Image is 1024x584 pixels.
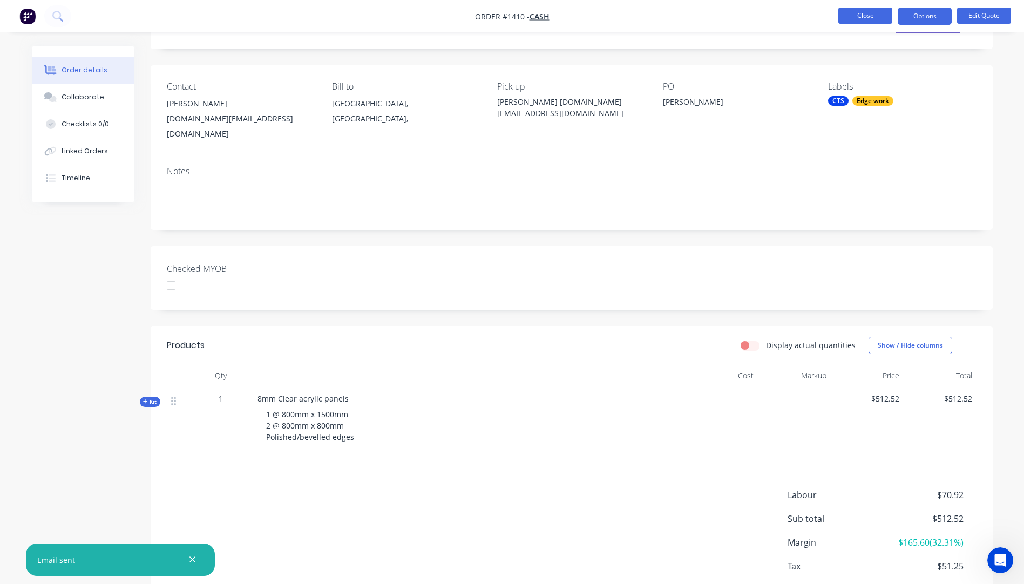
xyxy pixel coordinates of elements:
[167,82,315,92] div: Contact
[266,409,354,442] span: 1 @ 800mm x 1500mm 2 @ 800mm x 800mm Polished/bevelled edges
[852,96,893,106] div: Edge work
[62,146,108,156] div: Linked Orders
[32,165,134,192] button: Timeline
[883,512,963,525] span: $512.52
[167,166,976,176] div: Notes
[904,365,976,386] div: Total
[788,512,884,525] span: Sub total
[957,8,1011,24] button: Edit Quote
[663,82,811,92] div: PO
[167,111,315,141] div: [DOMAIN_NAME][EMAIL_ADDRESS][DOMAIN_NAME]
[167,262,302,275] label: Checked MYOB
[766,339,856,351] label: Display actual quantities
[835,393,899,404] span: $512.52
[758,365,831,386] div: Markup
[257,393,349,404] span: 8mm Clear acrylic panels
[831,365,904,386] div: Price
[332,96,480,131] div: [GEOGRAPHIC_DATA], [GEOGRAPHIC_DATA],
[828,82,976,92] div: Labels
[475,11,530,22] span: Order #1410 -
[32,84,134,111] button: Collaborate
[143,398,157,406] span: Kit
[32,111,134,138] button: Checklists 0/0
[37,554,75,566] div: Email sent
[32,57,134,84] button: Order details
[898,8,952,25] button: Options
[883,488,963,501] span: $70.92
[62,173,90,183] div: Timeline
[497,82,645,92] div: Pick up
[62,92,104,102] div: Collaborate
[530,11,550,22] a: Cash
[788,560,884,573] span: Tax
[908,393,972,404] span: $512.52
[167,96,315,111] div: [PERSON_NAME]
[883,536,963,549] span: $165.60 ( 32.31 %)
[140,397,160,407] div: Kit
[497,96,645,119] div: [PERSON_NAME] [DOMAIN_NAME][EMAIL_ADDRESS][DOMAIN_NAME]
[828,96,849,106] div: CTS
[685,365,758,386] div: Cost
[883,560,963,573] span: $51.25
[332,82,480,92] div: Bill to
[219,393,223,404] span: 1
[332,96,480,126] div: [GEOGRAPHIC_DATA], [GEOGRAPHIC_DATA],
[62,119,109,129] div: Checklists 0/0
[788,488,884,501] span: Labour
[788,536,884,549] span: Margin
[62,65,107,75] div: Order details
[32,138,134,165] button: Linked Orders
[167,339,205,352] div: Products
[838,8,892,24] button: Close
[167,96,315,141] div: [PERSON_NAME][DOMAIN_NAME][EMAIL_ADDRESS][DOMAIN_NAME]
[663,96,798,111] div: [PERSON_NAME]
[987,547,1013,573] iframe: Intercom live chat
[19,8,36,24] img: Factory
[188,365,253,386] div: Qty
[869,337,952,354] button: Show / Hide columns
